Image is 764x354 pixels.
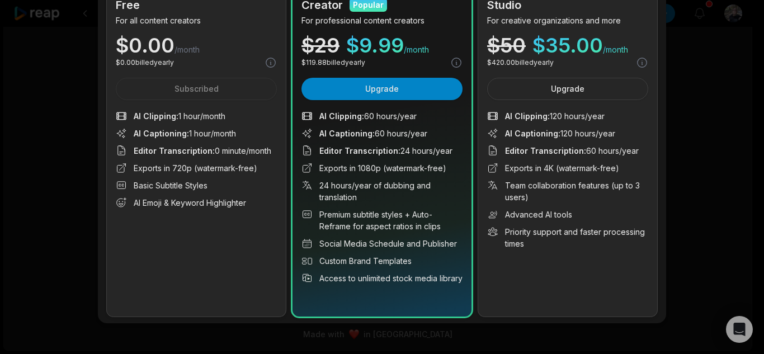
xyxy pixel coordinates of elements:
[319,146,400,155] span: Editor Transcription :
[346,35,404,55] span: $ 9.99
[116,197,277,209] li: AI Emoji & Keyword Highlighter
[134,146,215,155] span: Editor Transcription :
[404,44,429,55] span: /month
[116,162,277,174] li: Exports in 720p (watermark-free)
[301,180,463,203] li: 24 hours/year of dubbing and translation
[505,110,605,122] span: 120 hours/year
[116,58,174,68] p: $ 0.00 billed yearly
[301,238,463,249] li: Social Media Schedule and Publisher
[487,162,648,174] li: Exports in 4K (watermark-free)
[487,226,648,249] li: Priority support and faster processing times
[726,316,753,343] div: Open Intercom Messenger
[301,162,463,174] li: Exports in 1080p (watermark-free)
[134,110,225,122] span: 1 hour/month
[505,146,586,155] span: Editor Transcription :
[505,145,639,157] span: 60 hours/year
[134,111,178,121] span: AI Clipping :
[319,110,417,122] span: 60 hours/year
[116,15,277,26] p: For all content creators
[487,58,554,68] p: $ 420.00 billed yearly
[505,111,550,121] span: AI Clipping :
[487,15,648,26] p: For creative organizations and more
[603,44,628,55] span: /month
[487,209,648,220] li: Advanced AI tools
[319,128,427,139] span: 60 hours/year
[505,128,615,139] span: 120 hours/year
[301,272,463,284] li: Access to unlimited stock media library
[301,209,463,232] li: Premium subtitle styles + Auto-Reframe for aspect ratios in clips
[175,44,200,55] span: /month
[319,111,364,121] span: AI Clipping :
[116,180,277,191] li: Basic Subtitle Styles
[301,255,463,267] li: Custom Brand Templates
[532,35,603,55] span: $ 35.00
[505,129,560,138] span: AI Captioning :
[134,129,189,138] span: AI Captioning :
[301,35,339,55] div: $ 29
[116,35,175,55] span: $ 0.00
[301,15,463,26] p: For professional content creators
[134,145,271,157] span: 0 minute/month
[319,129,375,138] span: AI Captioning :
[301,58,365,68] p: $ 119.88 billed yearly
[487,78,648,100] button: Upgrade
[487,180,648,203] li: Team collaboration features (up to 3 users)
[134,128,236,139] span: 1 hour/month
[487,35,526,55] div: $ 50
[319,145,452,157] span: 24 hours/year
[301,78,463,100] button: Upgrade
